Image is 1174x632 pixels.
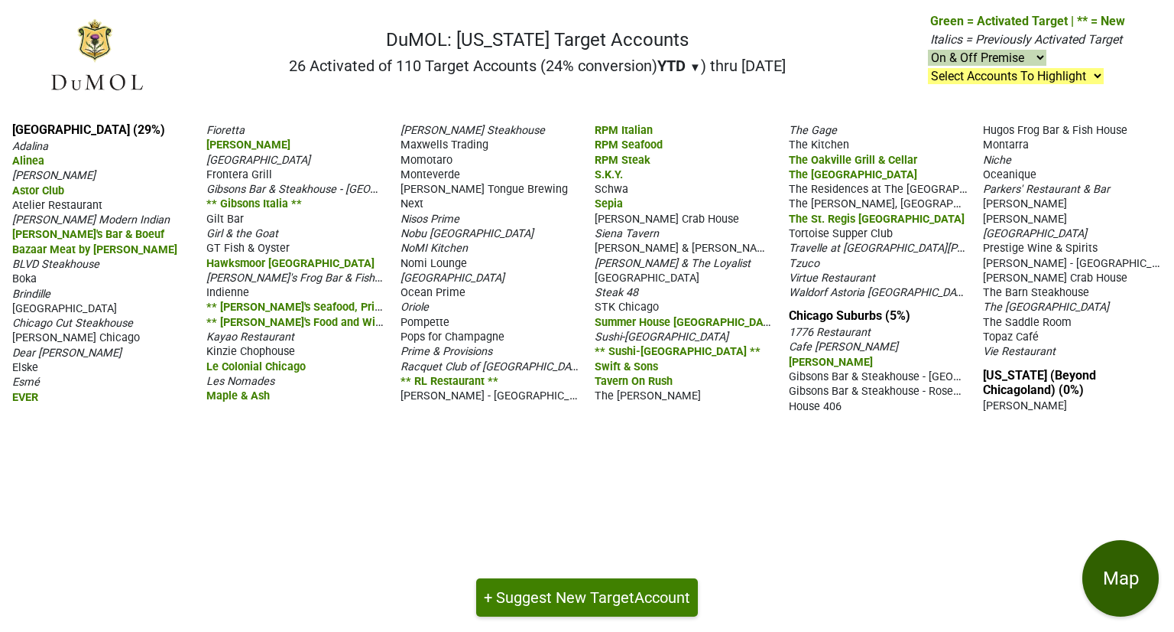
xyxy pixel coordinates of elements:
[401,213,459,226] span: Nisos Prime
[983,154,1011,167] span: Niche
[789,308,910,323] a: Chicago Suburbs (5%)
[595,124,653,137] span: RPM Italian
[595,183,628,196] span: Schwa
[595,286,638,299] span: Steak 48
[789,240,1140,255] span: Travelle at [GEOGRAPHIC_DATA][PERSON_NAME], [GEOGRAPHIC_DATA]
[983,197,1067,210] span: [PERSON_NAME]
[12,361,38,374] span: Elske
[789,227,893,240] span: Tortoise Supper Club
[983,331,1039,344] span: Topaz Café
[289,57,786,75] h2: 26 Activated of 110 Target Accounts (24% conversion) ) thru [DATE]
[401,345,492,358] span: Prime & Provisions
[12,258,99,271] span: BLVD Steakhouse
[595,314,864,329] span: Summer House [GEOGRAPHIC_DATA][PERSON_NAME]
[206,331,294,344] span: Kayao Restaurant
[595,331,728,344] span: Sushi-[GEOGRAPHIC_DATA]
[595,345,761,358] span: ** Sushi-[GEOGRAPHIC_DATA] **
[12,169,96,182] span: [PERSON_NAME]
[983,138,1029,151] span: Montarra
[983,301,1109,314] span: The [GEOGRAPHIC_DATA]
[634,588,690,607] span: Account
[789,138,849,151] span: The Kitchen
[595,168,623,181] span: S.K.Y.
[789,285,971,299] span: Waldorf Astoria [GEOGRAPHIC_DATA]
[12,376,40,389] span: Esmé
[289,29,786,51] h1: DuMOL: [US_STATE] Target Accounts
[983,242,1098,255] span: Prestige Wine & Spirits
[983,286,1089,299] span: The Barn Steakhouse
[789,326,871,339] span: 1776 Restaurant
[12,391,38,404] span: EVER
[12,122,165,137] a: [GEOGRAPHIC_DATA] (29%)
[401,359,586,373] span: Racquet Club of [GEOGRAPHIC_DATA]
[789,213,965,226] span: The St. Regis [GEOGRAPHIC_DATA]
[657,57,686,75] span: YTD
[401,138,488,151] span: Maxwells Trading
[206,286,249,299] span: Indienne
[401,286,465,299] span: Ocean Prime
[983,124,1127,137] span: Hugos Frog Bar & Fish House
[983,399,1067,412] span: [PERSON_NAME]
[206,181,449,196] span: Gibsons Bar & Steakhouse - [GEOGRAPHIC_DATA]
[206,242,290,255] span: GT Fish & Oyster
[595,375,673,388] span: Tavern On Rush
[401,183,568,196] span: [PERSON_NAME] Tongue Brewing
[401,301,429,314] span: Oriole
[49,18,144,93] img: DuMOL
[789,383,979,398] span: Gibsons Bar & Steakhouse - Rosemont
[476,578,698,617] button: + Suggest New TargetAccount
[12,199,102,212] span: Atelier Restaurant
[206,124,245,137] span: Fioretta
[401,331,504,344] span: Pops for Champagne
[595,213,739,226] span: [PERSON_NAME] Crab House
[595,272,699,285] span: [GEOGRAPHIC_DATA]
[401,388,598,402] span: [PERSON_NAME] - [GEOGRAPHIC_DATA]
[206,154,310,167] span: [GEOGRAPHIC_DATA]
[206,168,272,181] span: Frontera Grill
[595,138,663,151] span: RPM Seafood
[789,196,1005,210] span: The [PERSON_NAME], [GEOGRAPHIC_DATA]
[595,360,658,373] span: Swift & Sons
[789,356,873,369] span: [PERSON_NAME]
[689,60,701,74] span: ▼
[206,257,375,270] span: Hawksmoor [GEOGRAPHIC_DATA]
[401,257,467,270] span: Nomi Lounge
[983,227,1087,240] span: [GEOGRAPHIC_DATA]
[983,183,1110,196] span: Parkers' Restaurant & Bar
[789,272,875,285] span: Virtue Restaurant
[12,213,170,226] span: [PERSON_NAME] Modern Indian
[206,375,274,388] span: Les Nomades
[12,243,177,256] span: Bazaar Meat by [PERSON_NAME]
[12,331,140,344] span: [PERSON_NAME] Chicago
[595,240,776,255] span: [PERSON_NAME] & [PERSON_NAME]
[12,272,37,285] span: Boka
[983,368,1096,397] a: [US_STATE] (Beyond Chicagoland) (0%)
[595,227,659,240] span: Siena Tavern
[983,213,1067,226] span: [PERSON_NAME]
[789,154,917,167] span: The Oakville Grill & Cellar
[12,140,48,153] span: Adalina
[401,272,504,285] span: [GEOGRAPHIC_DATA]
[206,314,401,329] span: ** [PERSON_NAME]'s Food and Wine **
[983,168,1036,181] span: Oceanique
[206,389,270,402] span: Maple & Ash
[930,14,1125,28] span: Green = Activated Target | ** = New
[789,124,837,137] span: The Gage
[206,227,278,240] span: Girl & the Goat
[789,340,898,353] span: Cafe [PERSON_NAME]
[930,32,1122,47] span: Italics = Previously Activated Target
[789,168,917,181] span: The [GEOGRAPHIC_DATA]
[401,197,423,210] span: Next
[12,317,133,330] span: Chicago Cut Steakhouse
[12,228,164,241] span: [PERSON_NAME]'s Bar & Boeuf
[983,345,1056,358] span: Vie Restaurant
[595,197,623,210] span: Sepia
[206,360,306,373] span: Le Colonial Chicago
[1082,540,1159,617] button: Map
[12,184,64,197] span: Astor Club
[401,154,452,167] span: Momotaro
[206,197,302,210] span: ** Gibsons Italia **
[12,347,122,360] span: Dear [PERSON_NAME]
[401,242,468,255] span: NoMI Kitchen
[595,301,659,314] span: STK Chicago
